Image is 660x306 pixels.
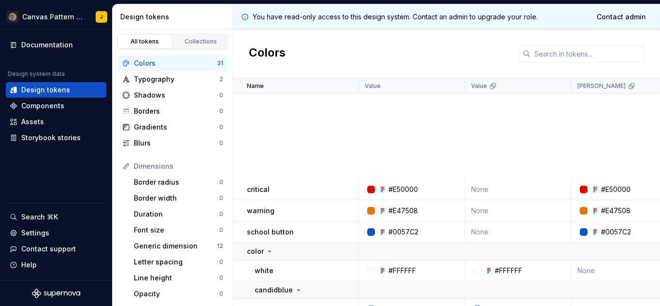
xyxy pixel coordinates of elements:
[388,227,418,237] div: #0057C2
[22,12,84,22] div: Canvas Pattern Library (Master)
[130,238,227,254] a: Generic dimension12
[465,179,572,200] td: None
[6,114,106,130] a: Assets
[255,266,273,276] p: white
[219,91,223,99] div: 0
[134,193,219,203] div: Border width
[6,98,106,114] a: Components
[247,206,274,216] p: warning
[219,210,223,218] div: 0
[465,200,572,221] td: None
[365,82,381,90] p: Value
[134,58,217,68] div: Colors
[120,12,229,22] div: Design tokens
[465,221,572,243] td: None
[219,139,223,147] div: 0
[21,117,44,127] div: Assets
[121,38,169,45] div: All tokens
[217,59,223,67] div: 31
[130,286,227,302] a: Opacity0
[118,72,227,87] a: Typography2
[118,56,227,71] a: Colors31
[247,185,270,194] p: critical
[388,206,418,216] div: #E47508
[134,138,219,148] div: Blurs
[130,254,227,270] a: Letter spacing0
[177,38,225,45] div: Collections
[601,185,631,194] div: #E50000
[21,85,70,95] div: Design tokens
[388,266,416,276] div: #FFFFFF
[130,190,227,206] a: Border width0
[118,103,227,119] a: Borders0
[597,12,646,22] span: Contact admin
[134,106,219,116] div: Borders
[6,82,106,98] a: Design tokens
[130,206,227,222] a: Duration0
[219,226,223,234] div: 0
[134,122,219,132] div: Gradients
[6,209,106,225] button: Search ⌘K
[6,225,106,241] a: Settings
[130,175,227,190] a: Border radius0
[134,241,217,251] div: Generic dimension
[247,227,294,237] p: school button
[118,135,227,151] a: Blurs0
[134,209,219,219] div: Duration
[21,228,49,238] div: Settings
[100,13,103,21] div: J
[219,107,223,115] div: 0
[134,90,219,100] div: Shadows
[134,161,223,171] div: Dimensions
[388,185,418,194] div: #E50000
[118,119,227,135] a: Gradients0
[6,257,106,273] button: Help
[7,11,18,23] img: 3ce36157-9fde-47d2-9eb8-fa8ebb961d3d.png
[219,290,223,298] div: 0
[2,6,110,27] button: Canvas Pattern Library (Master)J
[601,227,631,237] div: #0057C2
[8,70,65,78] div: Design system data
[134,74,219,84] div: Typography
[495,266,522,276] div: #FFFFFF
[21,244,76,254] div: Contact support
[247,247,264,256] p: color
[21,40,73,50] div: Documentation
[134,289,219,299] div: Opacity
[219,274,223,282] div: 0
[134,273,219,283] div: Line height
[134,257,219,267] div: Letter spacing
[219,258,223,266] div: 0
[249,45,286,62] h2: Colors
[134,177,219,187] div: Border radius
[219,75,223,83] div: 2
[130,270,227,286] a: Line height0
[471,82,487,90] p: Value
[253,12,538,22] p: You have read-only access to this design system. Contact an admin to upgrade your role.
[601,206,631,216] div: #E47508
[219,178,223,186] div: 0
[577,82,626,90] p: [PERSON_NAME]
[32,289,80,298] svg: Supernova Logo
[247,82,264,90] p: Name
[531,45,645,62] input: Search in tokens...
[219,194,223,202] div: 0
[130,222,227,238] a: Font size0
[21,260,37,270] div: Help
[217,242,223,250] div: 12
[219,123,223,131] div: 0
[118,87,227,103] a: Shadows0
[134,225,219,235] div: Font size
[590,8,652,26] a: Contact admin
[6,37,106,53] a: Documentation
[21,101,64,111] div: Components
[21,133,81,143] div: Storybook stories
[6,130,106,146] a: Storybook stories
[21,212,58,222] div: Search ⌘K
[255,285,293,295] p: candidblue
[6,241,106,257] button: Contact support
